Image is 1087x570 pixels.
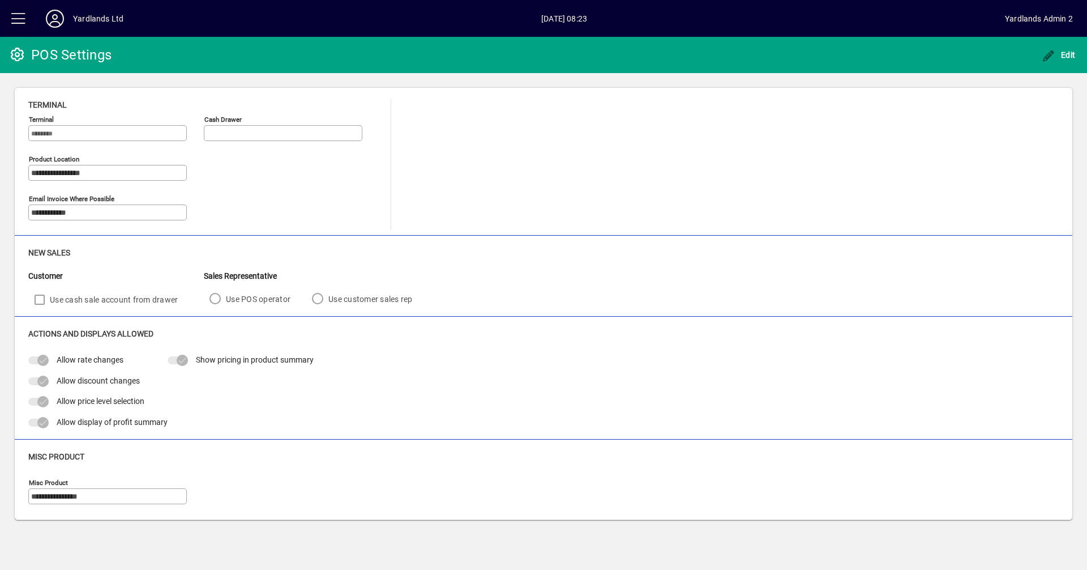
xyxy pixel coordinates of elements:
mat-label: Misc Product [29,479,68,487]
mat-label: Terminal [29,116,54,124]
span: Allow discount changes [57,376,140,385]
span: Actions and Displays Allowed [28,329,153,338]
mat-label: Email Invoice where possible [29,195,114,203]
span: New Sales [28,248,70,257]
button: Profile [37,8,73,29]
span: Show pricing in product summary [196,355,314,364]
div: Sales Representative [204,270,429,282]
mat-label: Product location [29,155,79,163]
span: Edit [1042,50,1076,59]
span: Allow price level selection [57,397,144,406]
mat-label: Cash Drawer [204,116,242,124]
span: Allow rate changes [57,355,123,364]
div: Customer [28,270,204,282]
span: [DATE] 08:23 [123,10,1005,28]
div: Yardlands Ltd [73,10,123,28]
div: POS Settings [8,46,112,64]
button: Edit [1039,45,1079,65]
span: Allow display of profit summary [57,418,168,427]
span: Terminal [28,100,67,109]
div: Yardlands Admin 2 [1005,10,1073,28]
span: Misc Product [28,452,84,461]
